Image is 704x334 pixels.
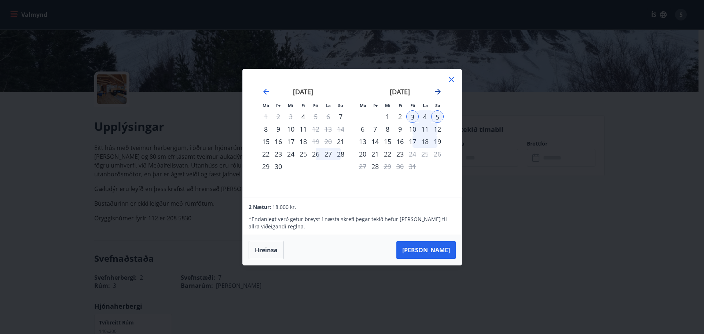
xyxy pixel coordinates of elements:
[285,123,297,135] div: 10
[356,135,369,148] td: Choose mánudagur, 13. október 2025 as your check-in date. It’s available.
[249,216,455,230] p: * Endanlegt verð getur breyst í næsta skrefi þegar tekið hefur [PERSON_NAME] til allra viðeigandi...
[260,148,272,160] div: 22
[419,123,431,135] div: 11
[272,160,285,173] div: 30
[431,123,444,135] div: 12
[297,148,309,160] td: Choose fimmtudagur, 25. september 2025 as your check-in date. It’s available.
[419,148,431,160] td: Not available. laugardagur, 25. október 2025
[322,135,334,148] td: Not available. laugardagur, 20. september 2025
[272,135,285,148] td: Choose þriðjudagur, 16. september 2025 as your check-in date. It’s available.
[406,148,419,160] div: Aðeins útritun í boði
[272,203,296,210] span: 18.000 kr.
[419,123,431,135] td: Choose laugardagur, 11. október 2025 as your check-in date. It’s available.
[369,135,381,148] td: Choose þriðjudagur, 14. október 2025 as your check-in date. It’s available.
[338,103,343,108] small: Su
[272,160,285,173] td: Choose þriðjudagur, 30. september 2025 as your check-in date. It’s available.
[385,103,390,108] small: Mi
[381,110,394,123] td: Choose miðvikudagur, 1. október 2025 as your check-in date. It’s available.
[301,103,305,108] small: Fi
[272,135,285,148] div: 16
[334,110,347,123] td: Choose sunnudagur, 7. september 2025 as your check-in date. It’s available.
[309,148,322,160] td: Choose föstudagur, 26. september 2025 as your check-in date. It’s available.
[369,123,381,135] div: 7
[297,110,309,123] td: Choose fimmtudagur, 4. september 2025 as your check-in date. It’s available.
[263,103,269,108] small: Má
[272,110,285,123] td: Not available. þriðjudagur, 2. september 2025
[419,135,431,148] div: 18
[381,123,394,135] div: 8
[423,103,428,108] small: La
[309,135,322,148] td: Choose föstudagur, 19. september 2025 as your check-in date. It’s available.
[260,160,272,173] div: 29
[406,148,419,160] td: Choose föstudagur, 24. október 2025 as your check-in date. It’s available.
[260,110,272,123] td: Not available. mánudagur, 1. september 2025
[419,110,431,123] td: Selected. laugardagur, 4. október 2025
[309,110,322,123] td: Choose föstudagur, 5. september 2025 as your check-in date. It’s available.
[399,103,402,108] small: Fi
[285,123,297,135] td: Choose miðvikudagur, 10. september 2025 as your check-in date. It’s available.
[394,135,406,148] div: 16
[431,123,444,135] td: Choose sunnudagur, 12. október 2025 as your check-in date. It’s available.
[406,135,419,148] div: 17
[322,110,334,123] td: Not available. laugardagur, 6. september 2025
[431,110,444,123] div: 5
[276,103,280,108] small: Þr
[431,148,444,160] td: Not available. sunnudagur, 26. október 2025
[369,123,381,135] td: Choose þriðjudagur, 7. október 2025 as your check-in date. It’s available.
[369,148,381,160] td: Choose þriðjudagur, 21. október 2025 as your check-in date. It’s available.
[272,148,285,160] td: Choose þriðjudagur, 23. september 2025 as your check-in date. It’s available.
[406,123,419,135] td: Choose föstudagur, 10. október 2025 as your check-in date. It’s available.
[260,160,272,173] td: Choose mánudagur, 29. september 2025 as your check-in date. It’s available.
[309,110,322,123] div: Aðeins útritun í boði
[322,148,334,160] div: 27
[356,123,369,135] div: 6
[419,135,431,148] td: Choose laugardagur, 18. október 2025 as your check-in date. It’s available.
[369,135,381,148] div: 14
[297,123,309,135] div: 11
[334,148,347,160] td: Choose sunnudagur, 28. september 2025 as your check-in date. It’s available.
[433,87,442,96] div: Move forward to switch to the next month.
[406,110,419,123] div: 3
[356,160,369,173] td: Not available. mánudagur, 27. október 2025
[272,123,285,135] div: 9
[309,123,322,135] div: Aðeins útritun í boði
[394,123,406,135] td: Choose fimmtudagur, 9. október 2025 as your check-in date. It’s available.
[381,123,394,135] td: Choose miðvikudagur, 8. október 2025 as your check-in date. It’s available.
[406,135,419,148] td: Choose föstudagur, 17. október 2025 as your check-in date. It’s available.
[334,135,347,148] td: Choose sunnudagur, 21. september 2025 as your check-in date. It’s available.
[297,110,309,123] div: Aðeins innritun í boði
[406,123,419,135] div: 10
[260,123,272,135] td: Choose mánudagur, 8. september 2025 as your check-in date. It’s available.
[297,123,309,135] td: Choose fimmtudagur, 11. september 2025 as your check-in date. It’s available.
[381,148,394,160] td: Choose miðvikudagur, 22. október 2025 as your check-in date. It’s available.
[373,103,378,108] small: Þr
[272,123,285,135] td: Choose þriðjudagur, 9. september 2025 as your check-in date. It’s available.
[297,148,309,160] div: 25
[297,135,309,148] td: Choose fimmtudagur, 18. september 2025 as your check-in date. It’s available.
[297,135,309,148] div: 18
[381,110,394,123] div: 1
[334,110,347,123] div: Aðeins innritun í boði
[309,123,322,135] td: Choose föstudagur, 12. september 2025 as your check-in date. It’s available.
[272,148,285,160] div: 23
[356,148,369,160] td: Choose mánudagur, 20. október 2025 as your check-in date. It’s available.
[260,135,272,148] td: Choose mánudagur, 15. september 2025 as your check-in date. It’s available.
[381,135,394,148] td: Choose miðvikudagur, 15. október 2025 as your check-in date. It’s available.
[285,148,297,160] td: Choose miðvikudagur, 24. september 2025 as your check-in date. It’s available.
[262,87,271,96] div: Move backward to switch to the previous month.
[381,160,394,173] td: Choose miðvikudagur, 29. október 2025 as your check-in date. It’s available.
[285,148,297,160] div: 24
[435,103,440,108] small: Su
[381,160,394,173] div: Aðeins útritun í boði
[293,87,313,96] strong: [DATE]
[249,241,284,259] button: Hreinsa
[322,148,334,160] td: Choose laugardagur, 27. september 2025 as your check-in date. It’s available.
[419,110,431,123] div: 4
[381,148,394,160] div: 22
[322,123,334,135] td: Not available. laugardagur, 13. september 2025
[394,148,406,160] div: 23
[394,123,406,135] div: 9
[394,110,406,123] div: 2
[260,135,272,148] div: Aðeins innritun í boði
[431,135,444,148] div: 19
